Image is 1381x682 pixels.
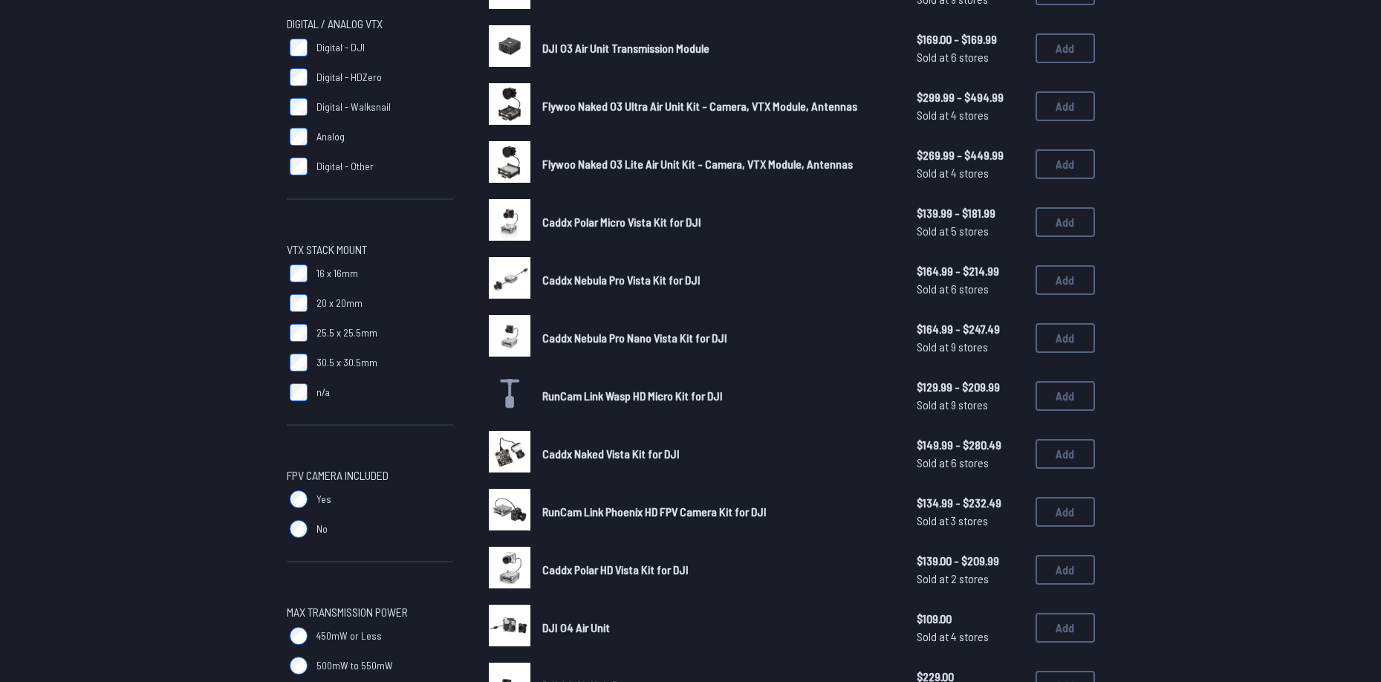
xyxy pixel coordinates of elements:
a: Caddx Nebula Pro Nano Vista Kit for DJI [542,329,893,347]
span: FPV Camera Included [287,467,389,484]
span: Flywoo Naked O3 Ultra Air Unit Kit - Camera, VTX Module, Antennas [542,99,857,113]
a: image [489,199,530,245]
span: Flywoo Naked O3 Lite Air Unit Kit - Camera, VTX Module, Antennas [542,157,853,171]
img: image [489,83,530,125]
span: $169.00 - $169.99 [917,30,1024,48]
span: Sold at 2 stores [917,570,1024,588]
input: 30.5 x 30.5mm [290,354,308,371]
button: Add [1036,497,1095,527]
span: DJI O4 Air Unit [542,620,610,634]
img: image [489,25,530,67]
span: Caddx Nebula Pro Nano Vista Kit for DJI [542,331,727,345]
input: Digital - HDZero [290,68,308,86]
a: DJI O3 Air Unit Transmission Module [542,39,893,57]
span: Analog [316,129,345,144]
img: image [489,141,530,183]
span: Sold at 4 stores [917,628,1024,646]
span: $299.99 - $494.99 [917,88,1024,106]
input: 500mW to 550mW [290,657,308,675]
img: image [489,547,530,588]
span: Sold at 5 stores [917,222,1024,240]
span: $139.00 - $209.99 [917,552,1024,570]
input: 450mW or Less [290,627,308,645]
span: $139.99 - $181.99 [917,204,1024,222]
span: $269.99 - $449.99 [917,146,1024,164]
span: 16 x 16mm [316,266,358,281]
img: image [489,489,530,530]
button: Add [1036,381,1095,411]
span: $149.99 - $280.49 [917,436,1024,454]
span: 25.5 x 25.5mm [316,325,377,340]
a: Flywoo Naked O3 Lite Air Unit Kit - Camera, VTX Module, Antennas [542,155,893,173]
span: $109.00 [917,610,1024,628]
span: Digital - Walksnail [316,100,391,114]
span: Sold at 9 stores [917,338,1024,356]
span: Sold at 9 stores [917,396,1024,414]
button: Add [1036,613,1095,643]
span: Sold at 6 stores [917,48,1024,66]
a: Flywoo Naked O3 Ultra Air Unit Kit - Camera, VTX Module, Antennas [542,97,893,115]
a: Caddx Nebula Pro Vista Kit for DJI [542,271,893,289]
button: Add [1036,207,1095,237]
span: RunCam Link Wasp HD Micro Kit for DJI [542,389,723,403]
input: n/a [290,383,308,401]
span: Sold at 6 stores [917,454,1024,472]
span: Digital - DJI [316,40,365,55]
span: Caddx Polar Micro Vista Kit for DJI [542,215,701,229]
span: Max Transmission Power [287,603,408,621]
a: image [489,605,530,651]
img: image [489,431,530,472]
a: DJI O4 Air Unit [542,619,893,637]
span: Caddx Polar HD Vista Kit for DJI [542,562,689,577]
span: $134.99 - $232.49 [917,494,1024,512]
span: Digital - Other [316,159,374,174]
span: $164.99 - $247.49 [917,320,1024,338]
span: Sold at 3 stores [917,512,1024,530]
input: Digital - Other [290,157,308,175]
button: Add [1036,33,1095,63]
span: 20 x 20mm [316,296,363,311]
a: image [489,83,530,129]
span: RunCam Link Phoenix HD FPV Camera Kit for DJI [542,504,767,519]
input: Digital - Walksnail [290,98,308,116]
span: $164.99 - $214.99 [917,262,1024,280]
a: Caddx Polar HD Vista Kit for DJI [542,561,893,579]
img: image [489,315,530,357]
span: 500mW to 550mW [316,658,393,673]
a: RunCam Link Phoenix HD FPV Camera Kit for DJI [542,503,893,521]
span: Yes [316,492,331,507]
button: Add [1036,439,1095,469]
span: No [316,522,328,536]
span: Digital / Analog VTX [287,15,383,33]
a: image [489,489,530,535]
input: Yes [290,490,308,508]
span: Sold at 4 stores [917,106,1024,124]
button: Add [1036,555,1095,585]
span: n/a [316,385,330,400]
a: Caddx Naked Vista Kit for DJI [542,445,893,463]
span: DJI O3 Air Unit Transmission Module [542,41,709,55]
input: 25.5 x 25.5mm [290,324,308,342]
span: Caddx Nebula Pro Vista Kit for DJI [542,273,701,287]
span: Sold at 4 stores [917,164,1024,182]
button: Add [1036,265,1095,295]
input: 20 x 20mm [290,294,308,312]
span: Caddx Naked Vista Kit for DJI [542,446,680,461]
button: Add [1036,149,1095,179]
a: Caddx Polar Micro Vista Kit for DJI [542,213,893,231]
span: 450mW or Less [316,629,382,643]
input: Analog [290,128,308,146]
input: Digital - DJI [290,39,308,56]
a: image [489,547,530,593]
button: Add [1036,91,1095,121]
span: Digital - HDZero [316,70,382,85]
span: 30.5 x 30.5mm [316,355,377,370]
input: No [290,520,308,538]
img: image [489,257,530,299]
a: RunCam Link Wasp HD Micro Kit for DJI [542,387,893,405]
a: image [489,257,530,303]
button: Add [1036,323,1095,353]
a: image [489,431,530,477]
input: 16 x 16mm [290,264,308,282]
a: image [489,25,530,71]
